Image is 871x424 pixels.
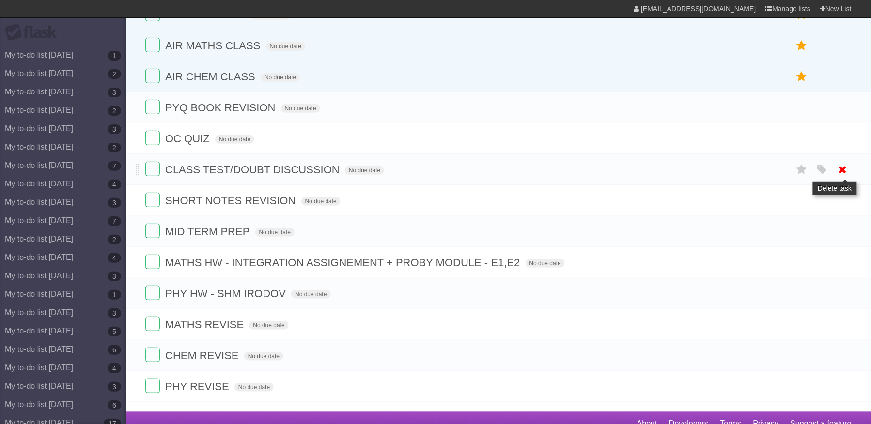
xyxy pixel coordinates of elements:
b: 3 [108,272,121,281]
b: 2 [108,106,121,116]
label: Star task [793,69,811,85]
label: Done [145,131,160,145]
span: No due date [301,197,341,206]
label: Done [145,38,160,52]
span: No due date [526,259,565,268]
div: Flask [5,24,63,41]
b: 6 [108,345,121,355]
span: PHY HW - SHM IRODOV [165,288,288,300]
b: 2 [108,69,121,79]
b: 7 [108,161,121,171]
span: PHY REVISE [165,380,232,393]
span: No due date [255,228,295,237]
span: CLASS TEST/DOUBT DISCUSSION [165,164,342,176]
span: SHORT NOTES REVISION [165,195,298,207]
b: 3 [108,124,121,134]
span: No due date [281,104,320,113]
label: Done [145,224,160,238]
label: Done [145,379,160,393]
label: Done [145,69,160,83]
span: No due date [244,352,283,361]
b: 3 [108,308,121,318]
b: 3 [108,382,121,392]
label: Done [145,100,160,114]
span: No due date [291,290,330,299]
label: Star task [793,38,811,54]
label: Done [145,162,160,176]
b: 3 [108,88,121,97]
label: Done [145,348,160,362]
span: No due date [261,73,300,82]
label: Done [145,255,160,269]
span: PYQ BOOK REVISION [165,102,278,114]
b: 4 [108,180,121,189]
label: Done [145,317,160,331]
span: AIR MATHS CLASS [165,40,263,52]
b: 6 [108,400,121,410]
b: 1 [108,290,121,300]
span: No due date [234,383,274,392]
b: 2 [108,143,121,152]
label: Done [145,286,160,300]
span: MATHS REVISE [165,318,246,331]
span: No due date [266,42,305,51]
span: No due date [249,321,288,330]
span: No due date [345,166,384,175]
b: 4 [108,363,121,373]
b: 4 [108,253,121,263]
b: 1 [108,51,121,61]
span: AIR CHEM CLASS [165,71,258,83]
b: 2 [108,235,121,244]
span: OC QUIZ [165,133,212,145]
span: MATHS HW - INTEGRATION ASSIGNEMENT + PROBY MODULE - E1,E2 [165,257,522,269]
label: Done [145,193,160,207]
b: 5 [108,327,121,336]
b: 7 [108,216,121,226]
span: CHEM REVISE [165,349,241,362]
label: Star task [793,162,811,178]
span: MID TERM PREP [165,226,252,238]
span: No due date [215,135,254,144]
b: 3 [108,198,121,208]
